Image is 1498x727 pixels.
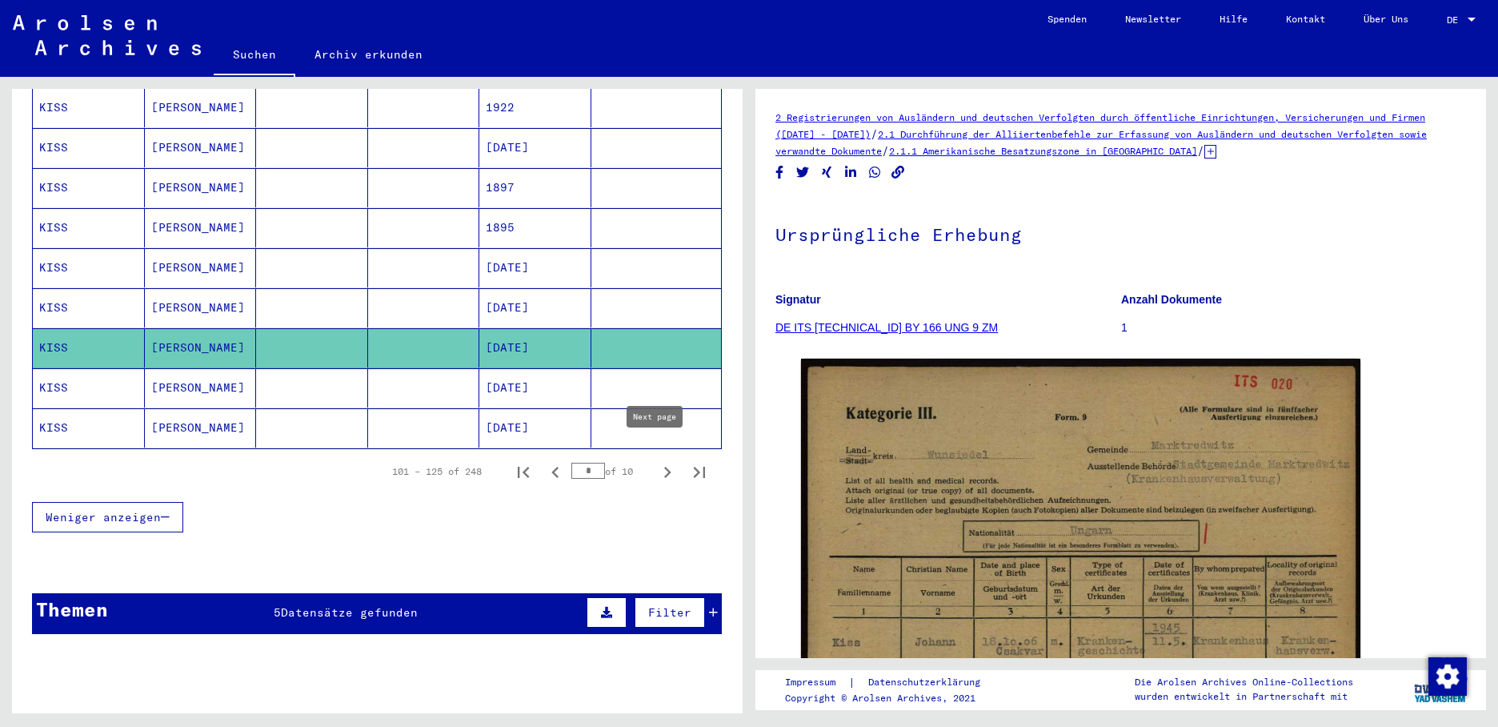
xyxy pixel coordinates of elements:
[648,605,691,620] span: Filter
[145,368,257,408] mat-cell: [PERSON_NAME]
[479,288,591,327] mat-cell: [DATE]
[479,328,591,368] mat-cell: [DATE]
[145,408,257,448] mat-cell: [PERSON_NAME]
[33,328,145,368] mat-cell: KISS
[479,128,591,167] mat-cell: [DATE]
[882,143,889,158] span: /
[775,111,1425,140] a: 2 Registrierungen von Ausländern und deutschen Verfolgten durch öffentliche Einrichtungen, Versic...
[1135,675,1353,689] p: Die Arolsen Archives Online-Collections
[1428,657,1467,696] img: Zustimmung ändern
[571,464,651,479] div: of 10
[1197,143,1204,158] span: /
[33,248,145,287] mat-cell: KISS
[36,595,108,624] div: Themen
[771,163,788,183] button: Share on Facebook
[785,691,999,705] p: Copyright © Arolsen Archives, 2021
[1121,293,1222,306] b: Anzahl Dokumente
[33,168,145,207] mat-cell: KISS
[33,88,145,127] mat-cell: KISS
[785,674,848,691] a: Impressum
[33,368,145,408] mat-cell: KISS
[775,321,998,334] a: DE ITS [TECHNICAL_ID] BY 166 UNG 9 ZM
[392,464,482,479] div: 101 – 125 of 248
[635,597,705,628] button: Filter
[32,502,183,532] button: Weniger anzeigen
[295,35,442,74] a: Archiv erkunden
[889,145,1197,157] a: 2.1.1 Amerikanische Besatzungszone in [GEOGRAPHIC_DATA]
[795,163,811,183] button: Share on Twitter
[145,208,257,247] mat-cell: [PERSON_NAME]
[145,288,257,327] mat-cell: [PERSON_NAME]
[683,456,715,488] button: Last page
[274,605,281,620] span: 5
[33,408,145,448] mat-cell: KISS
[145,88,257,127] mat-cell: [PERSON_NAME]
[819,163,835,183] button: Share on Xing
[281,605,418,620] span: Datensätze gefunden
[651,456,683,488] button: Next page
[479,248,591,287] mat-cell: [DATE]
[1411,669,1471,709] img: yv_logo.png
[145,328,257,368] mat-cell: [PERSON_NAME]
[145,168,257,207] mat-cell: [PERSON_NAME]
[1121,319,1466,336] p: 1
[13,15,201,55] img: Arolsen_neg.svg
[785,674,999,691] div: |
[145,128,257,167] mat-cell: [PERSON_NAME]
[855,674,999,691] a: Datenschutzerklärung
[33,208,145,247] mat-cell: KISS
[539,456,571,488] button: Previous page
[507,456,539,488] button: First page
[479,208,591,247] mat-cell: 1895
[479,168,591,207] mat-cell: 1897
[871,127,878,141] span: /
[479,408,591,448] mat-cell: [DATE]
[775,128,1427,157] a: 2.1 Durchführung der Alliiertenbefehle zur Erfassung von Ausländern und deutschen Verfolgten sowi...
[479,88,591,127] mat-cell: 1922
[214,35,295,77] a: Suchen
[46,510,161,524] span: Weniger anzeigen
[867,163,883,183] button: Share on WhatsApp
[775,293,821,306] b: Signatur
[890,163,907,183] button: Copy link
[33,288,145,327] mat-cell: KISS
[479,368,591,408] mat-cell: [DATE]
[775,198,1466,268] h1: Ursprüngliche Erhebung
[843,163,859,183] button: Share on LinkedIn
[33,128,145,167] mat-cell: KISS
[1135,689,1353,704] p: wurden entwickelt in Partnerschaft mit
[145,248,257,287] mat-cell: [PERSON_NAME]
[1447,14,1464,26] span: DE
